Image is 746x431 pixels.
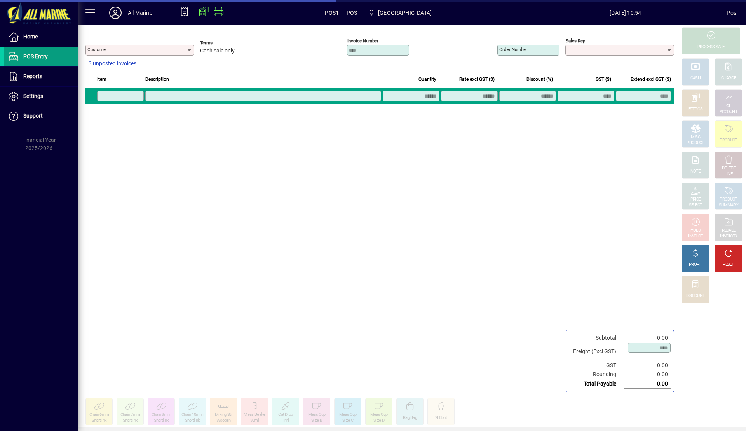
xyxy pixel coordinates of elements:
[624,379,671,389] td: 0.00
[342,418,353,424] div: Size C
[689,202,702,208] div: SELECT
[499,47,527,52] mat-label: Order number
[128,7,152,19] div: All Marine
[123,418,138,424] div: Shortlink
[459,75,495,84] span: Rate excl GST ($)
[569,342,624,361] td: Freight (Excl GST)
[154,418,169,424] div: Shortlink
[720,234,737,239] div: INVOICES
[97,75,106,84] span: Item
[103,6,128,20] button: Profile
[373,418,384,424] div: Size D
[4,87,78,106] a: Settings
[569,333,624,342] td: Subtotal
[89,59,136,68] span: 3 unposted invoices
[347,38,378,44] mat-label: Invoice number
[720,138,737,143] div: PRODUCT
[524,7,727,19] span: [DATE] 10:54
[120,412,140,418] div: Chain 7mm
[23,113,43,119] span: Support
[688,106,703,112] div: EFTPOS
[311,418,322,424] div: Size B
[690,197,701,202] div: PRICE
[722,166,735,171] div: DELETE
[378,7,432,19] span: [GEOGRAPHIC_DATA]
[697,44,725,50] div: PROCESS SALE
[4,67,78,86] a: Reports
[4,106,78,126] a: Support
[200,48,235,54] span: Cash sale only
[686,293,705,299] div: DISCOUNT
[347,7,357,19] span: POS
[690,75,701,81] div: CASH
[624,333,671,342] td: 0.00
[722,228,736,234] div: RECALL
[181,412,203,418] div: Chain 10mm
[726,103,731,109] div: GL
[200,40,247,45] span: Terms
[152,412,171,418] div: Chain 8mm
[370,412,387,418] div: Meas Cup
[216,418,230,424] div: Wooden
[278,412,293,418] div: Cat Drop
[723,262,734,268] div: RESET
[569,379,624,389] td: Total Payable
[435,415,447,421] div: 2LCont
[720,197,737,202] div: PRODUCT
[526,75,553,84] span: Discount (%)
[624,370,671,379] td: 0.00
[689,262,702,268] div: PROFIT
[185,418,200,424] div: Shortlink
[688,234,702,239] div: INVOICE
[145,75,169,84] span: Description
[92,418,107,424] div: Shortlink
[23,73,42,79] span: Reports
[365,6,435,20] span: Port Road
[87,47,107,52] mat-label: Customer
[690,169,701,174] div: NOTE
[631,75,671,84] span: Extend excl GST ($)
[244,412,265,418] div: Meas Beake
[89,412,109,418] div: Chain 6mm
[687,140,704,146] div: PRODUCT
[23,93,43,99] span: Settings
[282,418,289,424] div: 1ml
[596,75,611,84] span: GST ($)
[566,38,585,44] mat-label: Sales rep
[85,57,139,71] button: 3 unposted invoices
[418,75,436,84] span: Quantity
[308,412,325,418] div: Meas Cup
[719,202,738,208] div: SUMMARY
[4,27,78,47] a: Home
[23,53,48,59] span: POS Entry
[727,7,736,19] div: Pos
[720,109,737,115] div: ACCOUNT
[721,75,736,81] div: CHARGE
[339,412,356,418] div: Meas Cup
[725,171,732,177] div: LINE
[215,412,232,418] div: Mixing Sti
[624,361,671,370] td: 0.00
[23,33,38,40] span: Home
[569,370,624,379] td: Rounding
[403,415,417,421] div: Rag Bag
[690,228,701,234] div: HOLD
[250,418,259,424] div: 30ml
[569,361,624,370] td: GST
[325,7,339,19] span: POS1
[691,134,700,140] div: MISC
